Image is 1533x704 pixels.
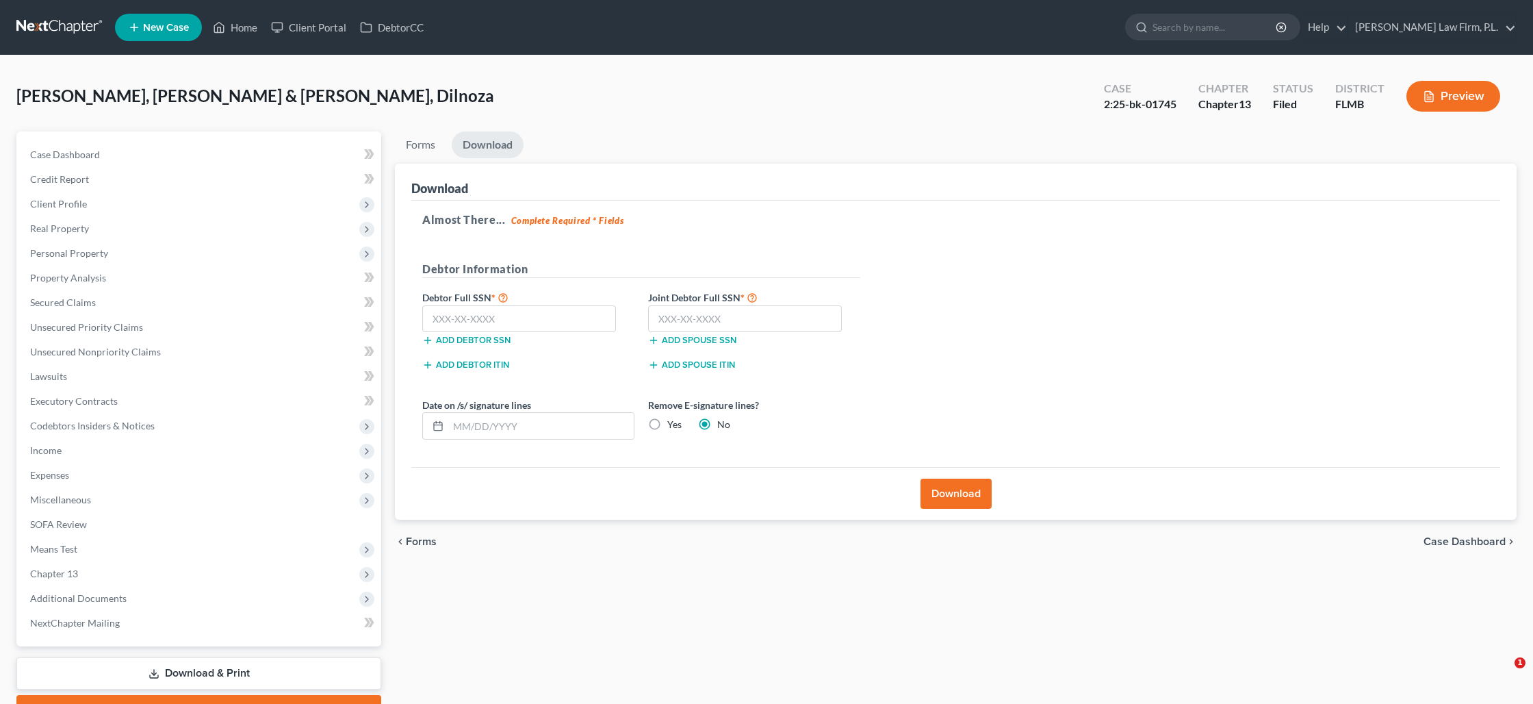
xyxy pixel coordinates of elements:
[264,15,353,40] a: Client Portal
[1423,536,1506,547] span: Case Dashboard
[30,420,155,431] span: Codebtors Insiders & Notices
[920,479,992,509] button: Download
[648,305,842,333] input: XXX-XX-XXXX
[641,289,867,305] label: Joint Debtor Full SSN
[30,198,87,210] span: Client Profile
[1301,15,1347,40] a: Help
[30,444,62,456] span: Income
[30,469,69,481] span: Expenses
[353,15,430,40] a: DebtorCC
[30,592,127,604] span: Additional Documents
[1104,81,1176,97] div: Case
[30,272,106,284] span: Property Analysis
[648,398,860,412] label: Remove E-signature lines?
[1423,536,1517,547] a: Case Dashboard chevron_right
[648,335,736,346] button: Add spouse SSN
[30,346,161,357] span: Unsecured Nonpriority Claims
[448,413,634,439] input: MM/DD/YYYY
[395,536,455,547] button: chevron_left Forms
[143,23,189,33] span: New Case
[19,512,381,537] a: SOFA Review
[1273,81,1313,97] div: Status
[411,180,468,197] div: Download
[19,364,381,389] a: Lawsuits
[422,335,511,346] button: Add debtor SSN
[30,568,78,579] span: Chapter 13
[30,223,89,234] span: Real Property
[1486,657,1519,690] iframe: Intercom live chat
[30,247,108,259] span: Personal Property
[30,617,120,629] span: NextChapter Mailing
[406,536,437,547] span: Forms
[1239,97,1251,110] span: 13
[1198,81,1251,97] div: Chapter
[1152,14,1278,40] input: Search by name...
[19,167,381,192] a: Credit Report
[19,142,381,167] a: Case Dashboard
[1335,81,1384,97] div: District
[1335,97,1384,112] div: FLMB
[30,321,143,333] span: Unsecured Priority Claims
[30,297,96,308] span: Secured Claims
[422,360,509,370] button: Add debtor ITIN
[30,543,77,555] span: Means Test
[511,215,624,226] strong: Complete Required * Fields
[30,395,118,407] span: Executory Contracts
[1198,97,1251,112] div: Chapter
[422,398,531,412] label: Date on /s/ signature lines
[1515,657,1525,668] span: 1
[422,212,1489,228] h5: Almost There...
[30,518,87,530] span: SOFA Review
[30,149,100,160] span: Case Dashboard
[1506,536,1517,547] i: chevron_right
[30,370,67,382] span: Lawsuits
[648,360,735,370] button: Add spouse ITIN
[19,266,381,290] a: Property Analysis
[16,657,381,690] a: Download & Print
[717,418,730,431] label: No
[667,418,682,431] label: Yes
[206,15,264,40] a: Home
[19,389,381,414] a: Executory Contracts
[395,536,406,547] i: chevron_left
[395,131,446,158] a: Forms
[1406,81,1500,112] button: Preview
[19,315,381,340] a: Unsecured Priority Claims
[1348,15,1516,40] a: [PERSON_NAME] Law Firm, P.L.
[16,86,494,105] span: [PERSON_NAME], [PERSON_NAME] & [PERSON_NAME], Dilnoza
[452,131,524,158] a: Download
[422,261,860,278] h5: Debtor Information
[19,290,381,315] a: Secured Claims
[19,340,381,364] a: Unsecured Nonpriority Claims
[1273,97,1313,112] div: Filed
[415,289,641,305] label: Debtor Full SSN
[30,173,89,185] span: Credit Report
[19,611,381,636] a: NextChapter Mailing
[30,494,91,505] span: Miscellaneous
[1104,97,1176,112] div: 2:25-bk-01745
[422,305,616,333] input: XXX-XX-XXXX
